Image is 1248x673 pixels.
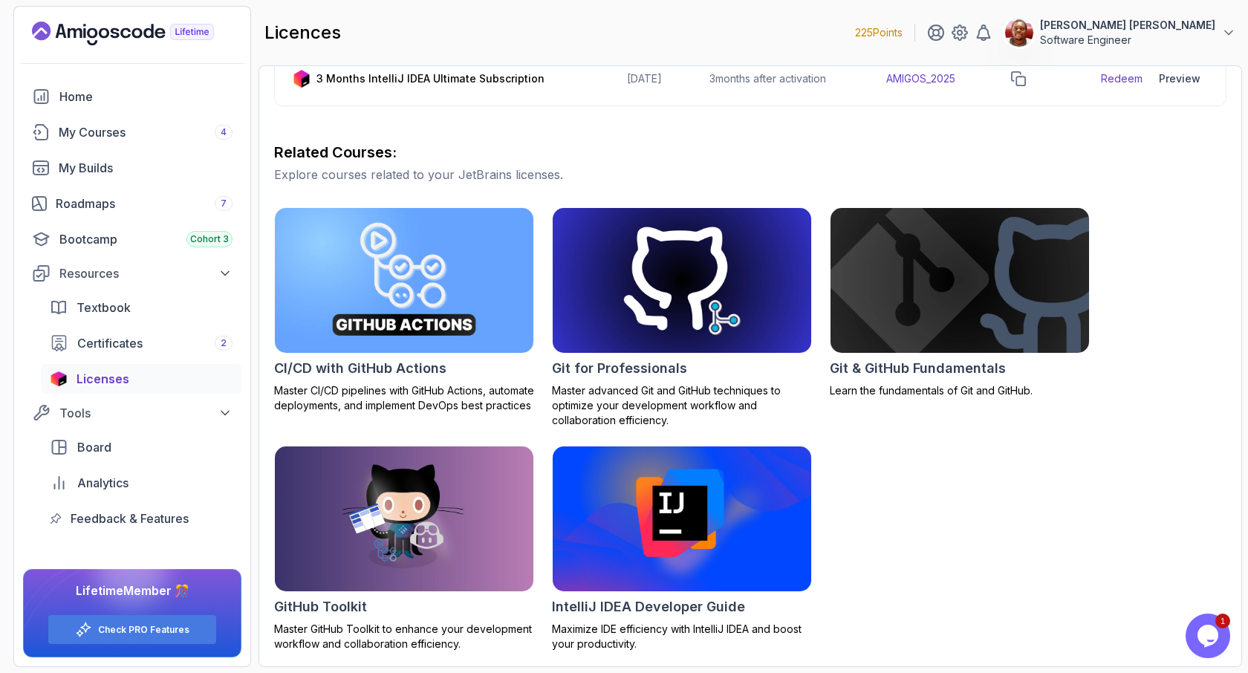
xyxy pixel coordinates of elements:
p: Maximize IDE efficiency with IntelliJ IDEA and boost your productivity. [552,622,812,651]
img: user profile image [1005,19,1033,47]
p: 225 Points [855,25,903,40]
h2: GitHub Toolkit [274,596,367,617]
span: Cohort 3 [190,233,229,245]
h2: CI/CD with GitHub Actions [274,358,446,379]
img: Git & GitHub Fundamentals card [831,208,1089,353]
a: Redeem [1101,71,1143,86]
img: Git for Professionals card [553,208,811,353]
span: Licenses [77,370,129,388]
button: Preview [1151,64,1208,94]
h3: Related Courses: [274,142,1226,163]
div: Bootcamp [59,230,233,248]
a: certificates [41,328,241,358]
p: Master GitHub Toolkit to enhance your development workflow and collaboration efficiency. [274,622,534,651]
p: Master CI/CD pipelines with GitHub Actions, automate deployments, and implement DevOps best pract... [274,383,534,413]
p: Software Engineer [1040,33,1215,48]
a: analytics [41,468,241,498]
a: courses [23,117,241,147]
p: Learn the fundamentals of Git and GitHub. [830,383,1090,398]
a: feedback [41,504,241,533]
a: home [23,82,241,111]
img: jetbrains icon [293,70,311,88]
a: CI/CD with GitHub Actions cardCI/CD with GitHub ActionsMaster CI/CD pipelines with GitHub Actions... [274,207,534,413]
div: Resources [59,264,233,282]
span: Textbook [77,299,131,316]
span: Certificates [77,334,143,352]
p: Explore courses related to your JetBrains licenses. [274,166,1226,183]
p: 3 Months IntelliJ IDEA Ultimate Subscription [316,71,545,86]
a: roadmaps [23,189,241,218]
a: Check PRO Features [98,624,189,636]
p: Master advanced Git and GitHub techniques to optimize your development workflow and collaboration... [552,383,812,428]
h2: Git & GitHub Fundamentals [830,358,1006,379]
td: [DATE] [609,52,692,106]
td: 3 months after activation [692,52,869,106]
a: Landing page [32,22,248,45]
div: Preview [1159,71,1200,86]
a: Git for Professionals cardGit for ProfessionalsMaster advanced Git and GitHub techniques to optim... [552,207,812,428]
a: IntelliJ IDEA Developer Guide cardIntelliJ IDEA Developer GuideMaximize IDE efficiency with Intel... [552,446,812,651]
h2: Git for Professionals [552,358,687,379]
button: Resources [23,260,241,287]
img: IntelliJ IDEA Developer Guide card [553,446,811,591]
a: builds [23,153,241,183]
a: GitHub Toolkit cardGitHub ToolkitMaster GitHub Toolkit to enhance your development workflow and c... [274,446,534,651]
span: 4 [221,126,227,138]
span: 7 [221,198,227,209]
td: AMIGOS_2025 [868,52,990,106]
button: Tools [23,400,241,426]
a: Git & GitHub Fundamentals cardGit & GitHub FundamentalsLearn the fundamentals of Git and GitHub. [830,207,1090,398]
button: Check PRO Features [48,614,217,645]
div: Tools [59,404,233,422]
div: My Courses [59,123,233,141]
img: jetbrains icon [50,371,68,386]
button: copy-button [1008,68,1029,89]
a: licenses [41,364,241,394]
h2: licences [264,21,341,45]
a: textbook [41,293,241,322]
a: bootcamp [23,224,241,254]
img: CI/CD with GitHub Actions card [275,208,533,353]
iframe: chat widget [1186,614,1233,658]
div: My Builds [59,159,233,177]
div: Roadmaps [56,195,233,212]
a: board [41,432,241,462]
span: Board [77,438,111,456]
img: GitHub Toolkit card [275,446,533,591]
button: user profile image[PERSON_NAME] [PERSON_NAME]Software Engineer [1004,18,1236,48]
div: Home [59,88,233,105]
h2: IntelliJ IDEA Developer Guide [552,596,745,617]
p: [PERSON_NAME] [PERSON_NAME] [1040,18,1215,33]
span: Analytics [77,474,129,492]
span: Feedback & Features [71,510,189,527]
span: 2 [221,337,227,349]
